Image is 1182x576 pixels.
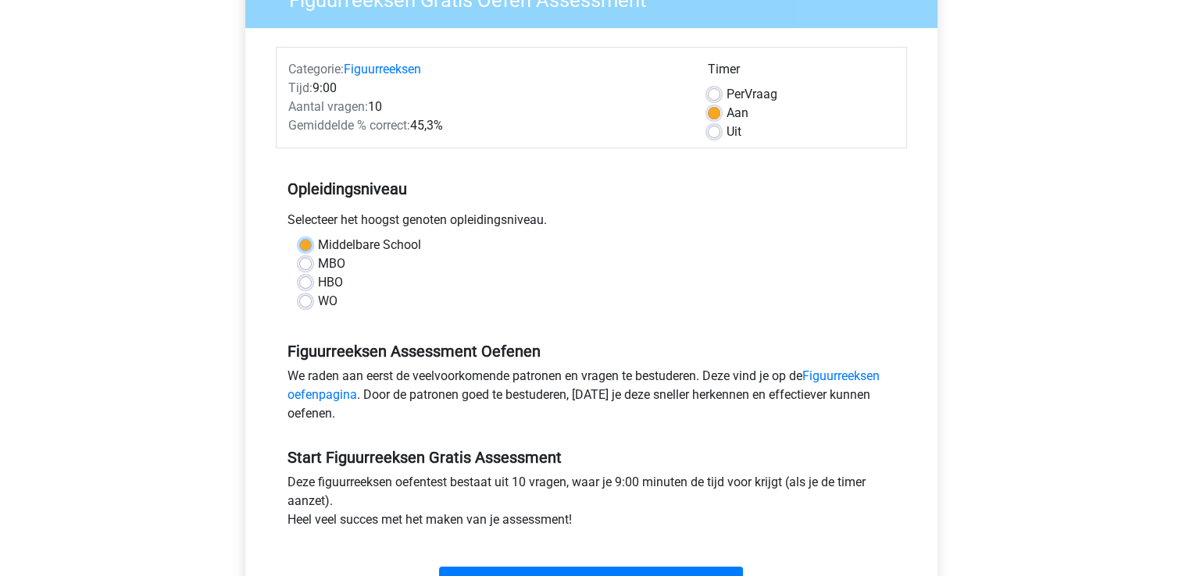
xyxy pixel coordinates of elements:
h5: Figuurreeksen Assessment Oefenen [287,342,895,361]
span: Categorie: [288,62,344,76]
label: HBO [318,273,343,292]
span: Per [727,87,745,101]
label: Vraag [727,85,777,104]
a: Figuurreeksen [344,62,421,76]
div: 10 [277,98,696,116]
label: Aan [727,104,748,123]
span: Tijd: [288,80,312,95]
span: Aantal vragen: [288,99,368,114]
h5: Opleidingsniveau [287,173,895,204]
div: Selecteer het hoogst genoten opleidingsniveau. [276,211,907,236]
h5: Start Figuurreeksen Gratis Assessment [287,448,895,467]
label: Uit [727,123,741,141]
div: Deze figuurreeksen oefentest bestaat uit 10 vragen, waar je 9:00 minuten de tijd voor krijgt (als... [276,473,907,535]
div: We raden aan eerst de veelvoorkomende patronen en vragen te bestuderen. Deze vind je op de . Door... [276,367,907,429]
label: Middelbare School [318,236,421,254]
label: MBO [318,254,345,273]
div: 45,3% [277,116,696,135]
div: Timer [708,60,895,85]
span: Gemiddelde % correct: [288,118,410,133]
div: 9:00 [277,79,696,98]
label: WO [318,292,337,311]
